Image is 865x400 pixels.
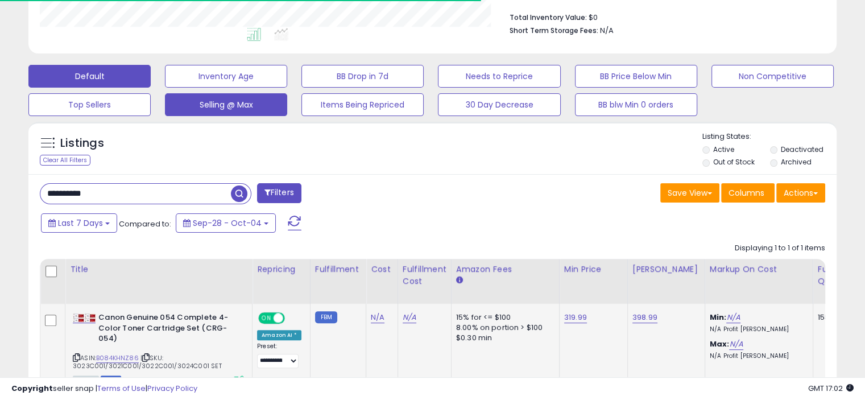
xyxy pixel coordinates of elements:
span: 2025-10-12 17:02 GMT [808,383,854,394]
button: BB blw Min 0 orders [575,93,697,116]
small: FBM [315,311,337,323]
div: Displaying 1 to 1 of 1 items [735,243,825,254]
div: Fulfillment Cost [403,263,446,287]
div: Fulfillable Quantity [818,263,857,287]
a: N/A [729,339,743,350]
div: 158 [818,312,853,323]
button: Sep-28 - Oct-04 [176,213,276,233]
span: ON [259,314,274,323]
a: Terms of Use [97,383,146,394]
strong: Copyright [11,383,53,394]
button: Filters [257,183,301,203]
button: Inventory Age [165,65,287,88]
button: BB Price Below Min [575,65,697,88]
div: Markup on Cost [710,263,808,275]
button: Default [28,65,151,88]
button: 30 Day Decrease [438,93,560,116]
div: ASIN: [73,312,243,384]
b: Total Inventory Value: [510,13,587,22]
button: Actions [776,183,825,203]
b: Canon Genuine 054 Complete 4-Color Toner Cartridge Set (CRG-054) [98,312,237,347]
button: Top Sellers [28,93,151,116]
span: All listings currently available for purchase on Amazon [73,376,99,385]
div: Amazon Fees [456,263,554,275]
span: OFF [283,314,301,323]
img: 31tG83z-wDL._SL40_.jpg [73,314,96,322]
b: Max: [710,339,730,349]
div: Clear All Filters [40,155,90,166]
small: Amazon Fees. [456,275,463,286]
label: Deactivated [780,145,823,154]
a: Privacy Policy [147,383,197,394]
a: 398.99 [632,312,657,323]
div: 15% for <= $100 [456,312,551,323]
a: 319.99 [564,312,587,323]
h5: Listings [60,135,104,151]
div: Min Price [564,263,623,275]
b: Min: [710,312,727,323]
p: N/A Profit [PERSON_NAME] [710,325,804,333]
span: Sep-28 - Oct-04 [193,217,262,229]
button: Items Being Repriced [301,93,424,116]
div: Title [70,263,247,275]
th: The percentage added to the cost of goods (COGS) that forms the calculator for Min & Max prices. [705,259,813,304]
span: Compared to: [119,218,171,229]
div: Repricing [257,263,305,275]
p: Listing States: [702,131,837,142]
label: Out of Stock [713,157,755,167]
button: Last 7 Days [41,213,117,233]
div: seller snap | | [11,383,197,394]
div: $0.30 min [456,333,551,343]
a: N/A [726,312,740,323]
li: $0 [510,10,817,23]
button: Needs to Reprice [438,65,560,88]
p: N/A Profit [PERSON_NAME] [710,352,804,360]
a: B084KHNZ86 [96,353,139,363]
a: N/A [403,312,416,323]
span: | SKU: 3023C001/3021C001/3022C001/3024C001 SET [73,353,222,370]
div: 8.00% on portion > $100 [456,323,551,333]
span: N/A [600,25,614,36]
span: Columns [729,187,764,199]
div: Amazon AI * [257,330,301,340]
span: FBM [101,376,121,385]
div: Preset: [257,343,301,368]
label: Active [713,145,734,154]
label: Archived [780,157,811,167]
button: Columns [721,183,775,203]
button: Save View [660,183,719,203]
div: Cost [371,263,393,275]
div: [PERSON_NAME] [632,263,700,275]
a: N/A [371,312,384,323]
div: Fulfillment [315,263,361,275]
button: BB Drop in 7d [301,65,424,88]
span: Last 7 Days [58,217,103,229]
b: Short Term Storage Fees: [510,26,598,35]
button: Selling @ Max [165,93,287,116]
button: Non Competitive [711,65,834,88]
